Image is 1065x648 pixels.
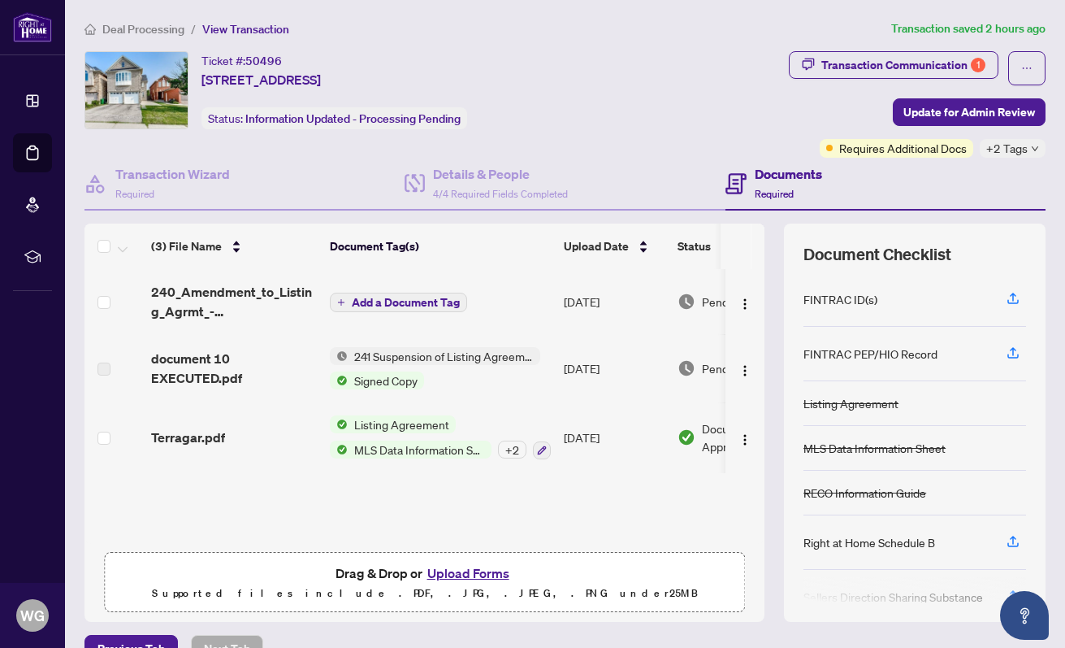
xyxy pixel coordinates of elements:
span: Drag & Drop orUpload FormsSupported files include .PDF, .JPG, .JPEG, .PNG under25MB [105,553,744,613]
img: IMG-W12363712_1.jpg [85,52,188,128]
span: home [84,24,96,35]
article: Transaction saved 2 hours ago [891,20,1046,38]
img: Document Status [678,428,695,446]
span: Upload Date [564,237,629,255]
h4: Transaction Wizard [115,164,230,184]
span: Drag & Drop or [336,563,514,584]
span: Listing Agreement [348,415,456,433]
h4: Details & People [433,164,568,184]
button: Logo [732,355,758,381]
span: Document Checklist [803,243,951,266]
th: Document Tag(s) [323,224,557,269]
span: 240_Amendment_to_Listing_Agrmt_-_Price_Change_Extension_Amendment__A__-_PropTx-[PERSON_NAME].pdf [151,282,317,321]
th: (3) File Name [145,224,323,269]
p: Supported files include .PDF, .JPG, .JPEG, .PNG under 25 MB [115,584,734,603]
button: Add a Document Tag [330,292,467,313]
button: Logo [732,289,758,315]
div: MLS Data Information Sheet [803,439,946,457]
button: Add a Document Tag [330,293,467,312]
span: Update for Admin Review [903,99,1035,125]
span: Add a Document Tag [352,297,460,308]
span: Information Updated - Processing Pending [245,111,461,126]
div: FINTRAC ID(s) [803,290,877,308]
span: Requires Additional Docs [839,139,967,157]
td: [DATE] [557,269,671,334]
img: Document Status [678,359,695,377]
img: Status Icon [330,441,348,459]
div: + 2 [498,441,526,459]
span: (3) File Name [151,237,222,255]
button: Transaction Communication1 [789,51,998,79]
th: Status [671,224,809,269]
img: logo [13,12,52,42]
span: Status [678,237,711,255]
th: Upload Date [557,224,671,269]
div: Listing Agreement [803,394,898,412]
div: Status: [201,107,467,129]
span: 241 Suspension of Listing Agreement - Authority to Offer for Sale [348,347,540,365]
span: Pending Review [702,293,783,311]
span: Pending Review [702,359,783,377]
button: Status IconListing AgreementStatus IconMLS Data Information Sheet+2 [330,415,551,459]
img: Logo [738,298,751,311]
img: Logo [738,364,751,377]
span: MLS Data Information Sheet [348,441,491,459]
img: Status Icon [330,415,348,433]
td: [DATE] [557,334,671,402]
span: View Transaction [202,22,289,37]
img: Logo [738,433,751,446]
div: RECO Information Guide [803,484,926,502]
button: Logo [732,424,758,450]
span: Required [115,188,154,200]
img: Status Icon [330,372,348,389]
span: down [1031,145,1039,153]
img: Document Status [678,293,695,311]
span: document 10 EXECUTED.pdf [151,349,317,388]
button: Upload Forms [422,563,514,584]
div: FINTRAC PEP/HIO Record [803,345,937,363]
div: Ticket #: [201,51,282,70]
span: Terragar.pdf [151,428,225,447]
span: Signed Copy [348,372,424,389]
span: ellipsis [1021,63,1033,74]
span: WG [20,604,45,627]
button: Open asap [1000,591,1049,640]
span: +2 Tags [986,139,1028,158]
h4: Documents [755,164,822,184]
div: Transaction Communication [821,52,985,78]
div: 1 [971,58,985,72]
span: [STREET_ADDRESS] [201,70,321,89]
td: [DATE] [557,402,671,472]
span: Document Approved [702,420,803,455]
li: / [191,20,196,38]
img: Status Icon [330,347,348,365]
span: Deal Processing [102,22,184,37]
button: Status Icon241 Suspension of Listing Agreement - Authority to Offer for SaleStatus IconSigned Copy [330,347,540,389]
span: plus [337,298,345,307]
span: Required [755,188,794,200]
div: Right at Home Schedule B [803,533,935,551]
button: Update for Admin Review [893,98,1046,126]
span: 50496 [245,54,282,68]
span: 4/4 Required Fields Completed [433,188,568,200]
